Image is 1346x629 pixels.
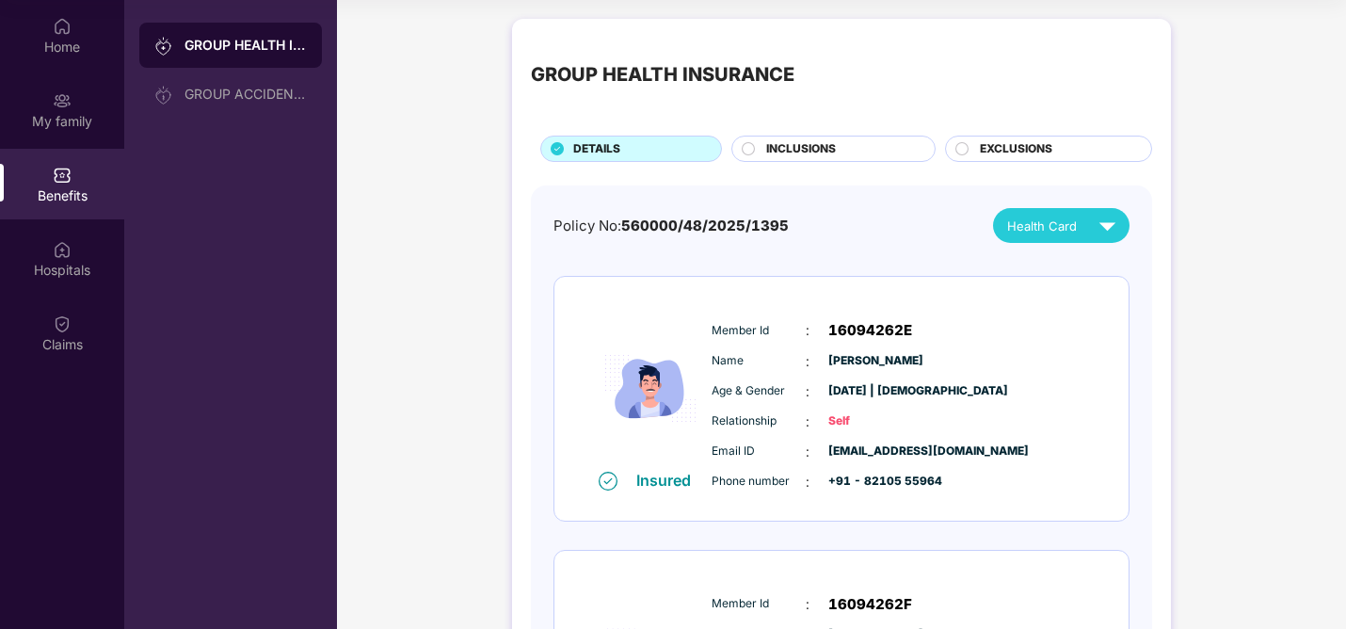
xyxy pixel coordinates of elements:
span: 560000/48/2025/1395 [621,217,789,234]
img: svg+xml;base64,PHN2ZyBpZD0iQmVuZWZpdHMiIHhtbG5zPSJodHRwOi8vd3d3LnczLm9yZy8yMDAwL3N2ZyIgd2lkdGg9Ij... [53,166,72,185]
span: DETAILS [573,140,620,158]
span: : [806,411,809,432]
span: : [806,472,809,492]
img: svg+xml;base64,PHN2ZyB3aWR0aD0iMjAiIGhlaWdodD0iMjAiIHZpZXdCb3g9IjAgMCAyMCAyMCIgZmlsbD0ibm9uZSIgeG... [53,91,72,110]
span: Relationship [712,412,806,430]
span: 16094262E [828,319,912,342]
span: : [806,320,809,341]
span: : [806,351,809,372]
img: svg+xml;base64,PHN2ZyBpZD0iQ2xhaW0iIHhtbG5zPSJodHRwOi8vd3d3LnczLm9yZy8yMDAwL3N2ZyIgd2lkdGg9IjIwIi... [53,314,72,333]
span: INCLUSIONS [766,140,836,158]
span: Name [712,352,806,370]
span: : [806,442,809,462]
span: 16094262F [828,593,912,616]
img: svg+xml;base64,PHN2ZyB4bWxucz0iaHR0cDovL3d3dy53My5vcmcvMjAwMC9zdmciIHZpZXdCb3g9IjAgMCAyNCAyNCIgd2... [1091,209,1124,242]
span: +91 - 82105 55964 [828,473,922,491]
span: Health Card [1007,217,1077,235]
span: : [806,381,809,402]
span: [EMAIL_ADDRESS][DOMAIN_NAME] [828,443,922,460]
div: GROUP HEALTH INSURANCE [531,60,794,89]
div: Insured [636,471,702,490]
span: Member Id [712,595,806,613]
span: [PERSON_NAME] [828,352,922,370]
div: Policy No: [553,215,789,237]
img: svg+xml;base64,PHN2ZyBpZD0iSG9tZSIgeG1sbnM9Imh0dHA6Ly93d3cudzMub3JnLzIwMDAvc3ZnIiB3aWR0aD0iMjAiIG... [53,17,72,36]
span: Self [828,412,922,430]
span: [DATE] | [DEMOGRAPHIC_DATA] [828,382,922,400]
span: Age & Gender [712,382,806,400]
img: svg+xml;base64,PHN2ZyB4bWxucz0iaHR0cDovL3d3dy53My5vcmcvMjAwMC9zdmciIHdpZHRoPSIxNiIgaGVpZ2h0PSIxNi... [599,472,617,491]
img: svg+xml;base64,PHN2ZyB3aWR0aD0iMjAiIGhlaWdodD0iMjAiIHZpZXdCb3g9IjAgMCAyMCAyMCIgZmlsbD0ibm9uZSIgeG... [154,86,173,105]
span: Phone number [712,473,806,491]
button: Health Card [993,208,1130,243]
img: svg+xml;base64,PHN2ZyB3aWR0aD0iMjAiIGhlaWdodD0iMjAiIHZpZXdCb3g9IjAgMCAyMCAyMCIgZmlsbD0ibm9uZSIgeG... [154,37,173,56]
span: EXCLUSIONS [980,140,1052,158]
img: icon [594,307,707,469]
div: GROUP HEALTH INSURANCE [184,36,307,55]
span: Email ID [712,443,806,460]
span: Member Id [712,322,806,340]
span: : [806,594,809,615]
div: GROUP ACCIDENTAL INSURANCE [184,87,307,102]
img: svg+xml;base64,PHN2ZyBpZD0iSG9zcGl0YWxzIiB4bWxucz0iaHR0cDovL3d3dy53My5vcmcvMjAwMC9zdmciIHdpZHRoPS... [53,240,72,259]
